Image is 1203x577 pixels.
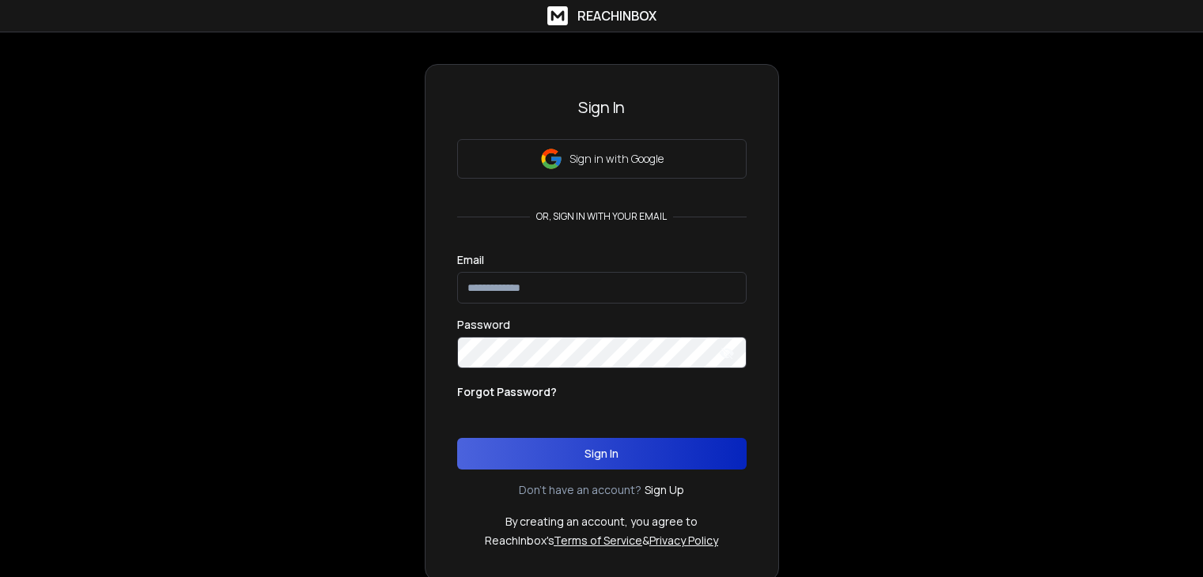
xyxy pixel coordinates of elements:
h3: Sign In [457,96,747,119]
a: Sign Up [645,482,684,498]
p: or, sign in with your email [530,210,673,223]
button: Sign In [457,438,747,470]
button: Sign in with Google [457,139,747,179]
a: Privacy Policy [649,533,718,548]
p: Forgot Password? [457,384,557,400]
a: Terms of Service [554,533,642,548]
p: By creating an account, you agree to [505,514,698,530]
label: Password [457,319,510,330]
p: Sign in with Google [569,151,664,167]
p: ReachInbox's & [485,533,718,549]
p: Don't have an account? [519,482,641,498]
label: Email [457,255,484,266]
a: ReachInbox [547,6,656,25]
h1: ReachInbox [577,6,656,25]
